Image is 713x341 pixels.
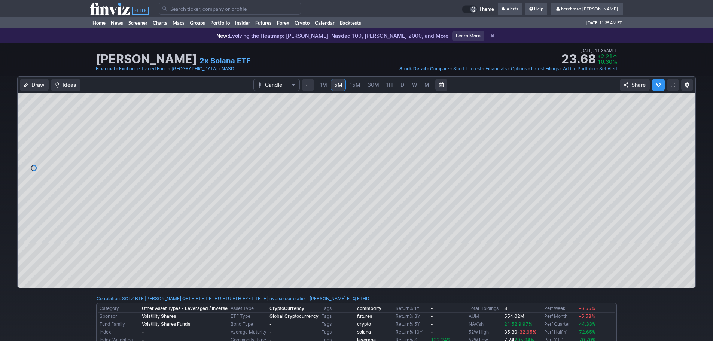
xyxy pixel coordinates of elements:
[20,79,49,91] button: Draw
[357,295,369,302] a: ETHD
[268,296,307,301] a: Inverse correlation
[599,65,617,73] a: Set Alert
[182,295,195,302] a: QETH
[90,17,108,28] a: Home
[357,305,381,311] b: commodity
[320,313,356,320] td: Tags
[267,295,369,302] div: | :
[274,17,292,28] a: Forex
[525,3,547,15] a: Help
[350,82,360,88] span: 15M
[467,305,503,313] td: Total Holdings
[386,82,393,88] span: 1H
[431,329,433,335] b: -
[383,79,396,91] a: 1H
[232,295,241,302] a: ETH
[579,329,596,335] span: 72.65%
[517,329,536,335] span: -32.95%
[430,65,449,73] a: Compare
[122,295,134,302] a: SOLZ
[453,65,481,73] a: Short Interest
[394,313,429,320] td: Return% 3Y
[187,17,208,28] a: Groups
[560,65,562,73] span: •
[551,3,623,15] a: berchman.[PERSON_NAME]
[504,313,524,319] b: 554.02M
[347,295,356,302] a: ETQ
[543,305,578,313] td: Perf Week
[269,329,272,335] b: -
[399,65,426,73] a: Stock Detail
[168,65,171,73] span: •
[320,328,356,336] td: Tags
[208,17,232,28] a: Portfolio
[96,65,115,73] a: Financial
[222,295,231,302] a: ETU
[310,295,346,302] a: [PERSON_NAME]
[170,17,187,28] a: Maps
[316,79,330,91] a: 1M
[431,321,433,327] b: -
[209,295,221,302] a: ETHU
[531,66,559,71] span: Latest Filings
[504,305,507,311] b: 3
[119,65,167,73] a: Exchange Traded Fund
[543,328,578,336] td: Perf Half Y
[498,3,522,15] a: Alerts
[265,81,288,89] span: Candle
[450,65,453,73] span: •
[593,47,595,54] span: •
[421,79,433,91] a: M
[394,328,429,336] td: Return% 10Y
[596,65,598,73] span: •
[320,82,327,88] span: 1M
[667,79,679,91] a: Fullscreen
[364,79,383,91] a: 30M
[452,31,484,41] a: Learn More
[142,321,190,327] b: Volatility Shares Funds
[518,321,532,327] span: 9.97%
[253,79,300,91] button: Chart Type
[97,295,267,302] div: :
[561,6,618,12] span: berchman.[PERSON_NAME]
[357,321,371,327] a: crypto
[216,33,229,39] span: New:
[597,53,612,60] span: +2.21
[142,305,228,311] b: Other Asset Types - Leveraged / Inverse
[98,320,140,328] td: Fund Family
[504,321,517,327] span: 21.52
[229,313,268,320] td: ETF Type
[579,313,595,319] span: -5.58%
[580,47,617,54] span: [DATE] 11:35AM ET
[504,329,536,335] b: 35.30
[98,305,140,313] td: Category
[631,81,646,89] span: Share
[399,66,426,71] span: Stock Detail
[579,305,595,311] span: -6.55%
[98,313,140,320] td: Sponsor
[652,79,665,91] button: Explore new features
[320,320,356,328] td: Tags
[331,79,346,91] a: 5M
[586,17,622,28] span: [DATE] 11:35 AM ET
[232,17,253,28] a: Insider
[150,17,170,28] a: Charts
[357,313,372,319] a: futures
[229,328,268,336] td: Average Maturity
[229,320,268,328] td: Bond Type
[171,65,217,73] a: [GEOGRAPHIC_DATA]
[199,55,251,66] a: 2x Solana ETF
[229,305,268,313] td: Asset Type
[467,313,503,320] td: AUM
[145,295,181,302] a: [PERSON_NAME]
[196,295,208,302] a: ETHT
[467,320,503,328] td: NAV/sh
[528,65,530,73] span: •
[126,17,150,28] a: Screener
[31,81,45,89] span: Draw
[508,65,510,73] span: •
[579,321,596,327] span: 44.33%
[431,305,433,311] b: -
[357,329,371,335] a: solana
[320,305,356,313] td: Tags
